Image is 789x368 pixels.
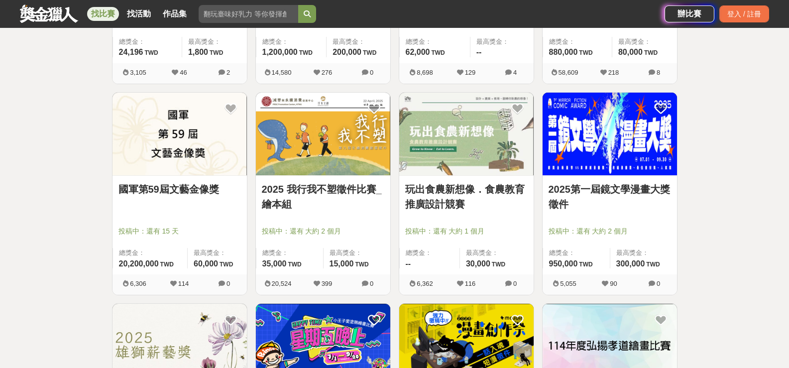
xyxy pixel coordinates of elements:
[657,280,660,287] span: 0
[159,7,191,21] a: 作品集
[406,259,411,268] span: --
[657,69,660,76] span: 8
[513,69,517,76] span: 4
[370,280,373,287] span: 0
[210,49,223,56] span: TWD
[363,49,376,56] span: TWD
[465,280,476,287] span: 116
[618,37,671,47] span: 最高獎金：
[549,259,578,268] span: 950,000
[616,259,645,268] span: 300,000
[194,259,218,268] span: 60,000
[322,69,333,76] span: 276
[579,261,592,268] span: TWD
[549,182,671,212] a: 2025第一屆鏡文學漫畫大獎徵件
[130,280,146,287] span: 6,306
[476,48,482,56] span: --
[405,226,528,237] span: 投稿中：還有 大約 1 個月
[288,261,301,268] span: TWD
[608,69,619,76] span: 218
[226,280,230,287] span: 0
[618,48,643,56] span: 80,000
[492,261,505,268] span: TWD
[262,248,317,258] span: 總獎金：
[119,259,159,268] span: 20,200,000
[119,37,176,47] span: 總獎金：
[466,248,528,258] span: 最高獎金：
[87,7,119,21] a: 找比賽
[405,182,528,212] a: 玩出食農新想像．食農教育推廣設計競賽
[256,93,390,176] img: Cover Image
[406,248,453,258] span: 總獎金：
[262,182,384,212] a: 2025 我行我不塑徵件比賽_繪本組
[417,280,433,287] span: 6,362
[199,5,298,23] input: 翻玩臺味好乳力 等你發揮創意！
[355,261,368,268] span: TWD
[549,37,606,47] span: 總獎金：
[466,259,490,268] span: 30,000
[188,48,208,56] span: 1,800
[646,261,660,268] span: TWD
[220,261,233,268] span: TWD
[406,48,430,56] span: 62,000
[431,49,445,56] span: TWD
[330,259,354,268] span: 15,000
[560,280,576,287] span: 5,055
[330,248,384,258] span: 最高獎金：
[616,248,671,258] span: 最高獎金：
[188,37,241,47] span: 最高獎金：
[113,93,247,176] img: Cover Image
[399,93,534,176] img: Cover Image
[118,182,241,197] a: 國軍第59屆文藝金像獎
[543,93,677,176] img: Cover Image
[406,37,464,47] span: 總獎金：
[549,248,604,258] span: 總獎金：
[180,69,187,76] span: 46
[119,48,143,56] span: 24,196
[160,261,174,268] span: TWD
[417,69,433,76] span: 8,698
[513,280,517,287] span: 0
[610,280,617,287] span: 90
[118,226,241,237] span: 投稿中：還有 15 天
[262,226,384,237] span: 投稿中：還有 大約 2 個月
[719,5,769,22] div: 登入 / 註冊
[476,37,528,47] span: 最高獎金：
[665,5,714,22] a: 辦比賽
[194,248,240,258] span: 最高獎金：
[322,280,333,287] span: 399
[130,69,146,76] span: 3,105
[226,69,230,76] span: 2
[559,69,578,76] span: 58,609
[333,48,361,56] span: 200,000
[262,37,321,47] span: 總獎金：
[178,280,189,287] span: 114
[579,49,592,56] span: TWD
[549,48,578,56] span: 880,000
[119,248,182,258] span: 總獎金：
[370,69,373,76] span: 0
[144,49,158,56] span: TWD
[465,69,476,76] span: 129
[644,49,658,56] span: TWD
[123,7,155,21] a: 找活動
[272,69,292,76] span: 14,580
[262,48,298,56] span: 1,200,000
[299,49,313,56] span: TWD
[262,259,287,268] span: 35,000
[549,226,671,237] span: 投稿中：還有 大約 2 個月
[272,280,292,287] span: 20,524
[333,37,384,47] span: 最高獎金：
